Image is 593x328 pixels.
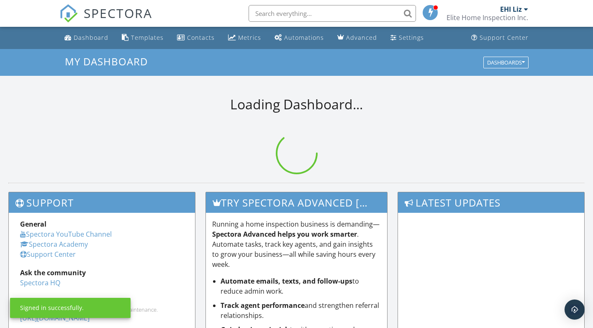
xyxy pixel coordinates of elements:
h3: Try spectora advanced [DATE] [206,192,387,213]
div: Open Intercom Messenger [565,300,585,320]
div: Settings [399,34,424,41]
div: Automations [284,34,324,41]
a: Contacts [174,30,218,46]
h3: Support [9,192,195,213]
a: [URL][DOMAIN_NAME] [20,313,90,323]
a: Settings [387,30,427,46]
div: Dashboard [74,34,108,41]
h3: Latest Updates [398,192,584,213]
div: Templates [131,34,164,41]
li: and strengthen referral relationships. [221,300,381,320]
span: SPECTORA [84,4,152,22]
strong: General [20,220,46,229]
div: Signed in successfully. [20,304,84,312]
a: Support Center [468,30,532,46]
a: Dashboard [61,30,112,46]
a: Spectora YouTube Channel [20,230,112,239]
strong: Spectora Advanced helps you work smarter [212,230,357,239]
strong: Automate emails, texts, and follow-ups [221,276,352,286]
a: Templates [118,30,167,46]
a: Automations (Basic) [271,30,327,46]
div: Metrics [238,34,261,41]
a: Advanced [334,30,380,46]
div: Contacts [187,34,215,41]
div: Support Center [480,34,529,41]
div: Elite Home Inspection Inc. [447,13,528,22]
a: Spectora Academy [20,240,88,249]
div: Status [20,296,184,306]
div: Ask the community [20,268,184,278]
button: Dashboards [483,57,529,68]
span: My Dashboard [65,54,148,68]
p: Running a home inspection business is demanding— . Automate tasks, track key agents, and gain ins... [212,219,381,269]
div: Advanced [346,34,377,41]
img: The Best Home Inspection Software - Spectora [59,4,78,23]
a: Support Center [20,250,76,259]
a: SPECTORA [59,11,152,29]
input: Search everything... [249,5,416,22]
div: EHI Liz [500,5,522,13]
a: Metrics [225,30,264,46]
div: Dashboards [487,59,525,65]
li: to reduce admin work. [221,276,381,296]
a: Spectora HQ [20,278,60,287]
strong: Track agent performance [221,301,305,310]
